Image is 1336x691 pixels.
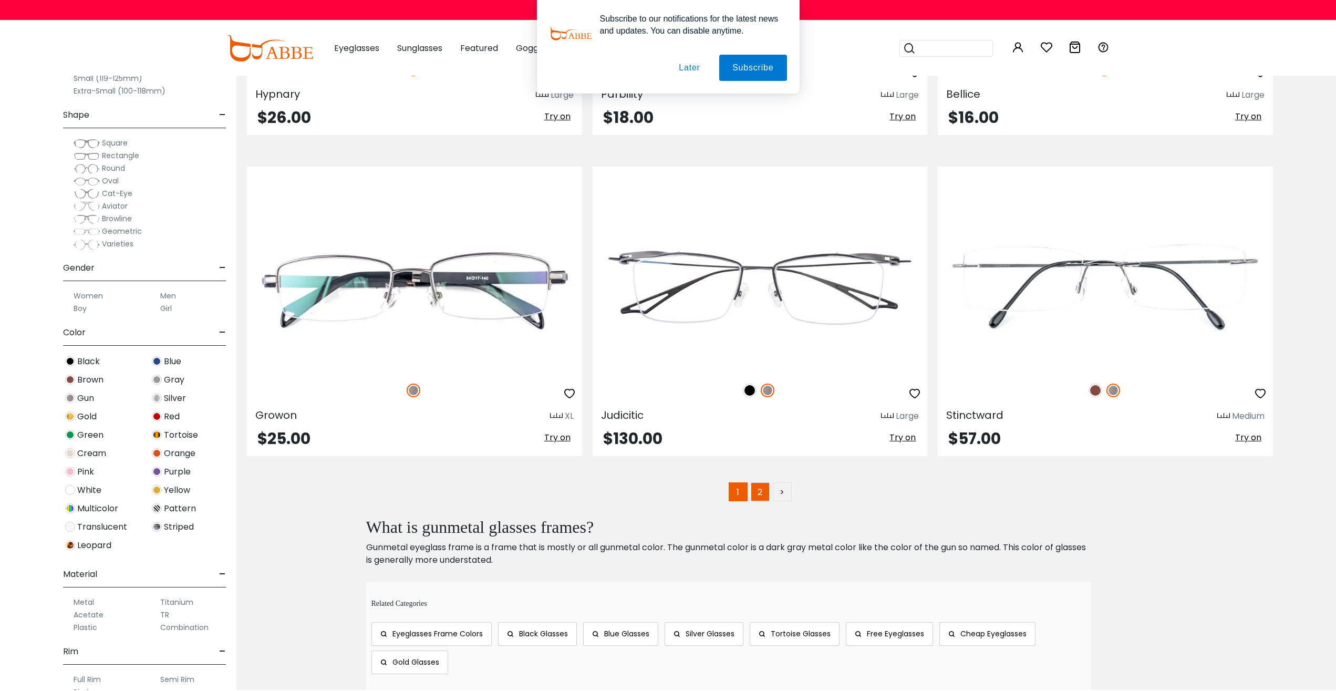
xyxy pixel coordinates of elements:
[498,622,577,646] a: Black Glasses
[946,87,980,101] span: Bellice
[550,412,563,420] img: size ruler
[74,163,100,174] img: Round.png
[152,485,162,495] img: Yellow
[74,189,100,199] img: Cat-Eye.png
[152,393,162,403] img: Silver
[102,188,132,199] span: Cat-Eye
[219,562,226,587] span: -
[257,427,310,450] span: $25.00
[889,431,916,444] span: Try on
[407,384,420,397] img: Gun
[1089,384,1102,397] img: Brown
[603,427,662,450] span: $130.00
[164,484,190,497] span: Yellow
[601,408,644,422] span: Judicitic
[74,621,97,634] label: Plastic
[160,673,194,686] label: Semi Rim
[65,485,75,495] img: White
[152,411,162,421] img: Red
[74,302,87,315] label: Boy
[1227,91,1239,99] img: size ruler
[867,628,924,639] span: Free Eyeglasses
[102,176,119,186] span: Oval
[541,110,574,123] button: Try on
[65,430,75,440] img: Green
[371,651,448,674] a: Gold Glasses
[160,302,172,315] label: Girl
[1232,410,1265,422] div: Medium
[74,596,94,609] label: Metal
[886,431,919,445] button: Try on
[371,598,1091,609] p: Related Categories
[102,150,139,161] span: Rectangle
[541,431,574,445] button: Try on
[152,430,162,440] img: Tortoise
[164,502,196,515] span: Pattern
[164,374,184,386] span: Gray
[77,429,103,441] span: Green
[392,628,483,639] span: Eyeglasses Frame Colors
[551,89,574,101] div: Large
[886,110,919,123] button: Try on
[896,89,919,101] div: Large
[63,562,97,587] span: Material
[257,106,311,129] span: $26.00
[544,431,571,444] span: Try on
[102,226,142,236] span: Geometric
[152,356,162,366] img: Blue
[77,484,101,497] span: White
[219,102,226,128] span: -
[255,87,300,101] span: Hypnary
[77,410,97,423] span: Gold
[65,522,75,532] img: Translucent
[1217,412,1230,420] img: size ruler
[77,392,94,405] span: Gun
[750,622,840,646] a: Tortoise Glasses
[771,628,831,639] span: Tortoise Glasses
[65,393,75,403] img: Gun
[164,466,191,478] span: Purple
[1106,384,1120,397] img: Gun
[74,138,100,149] img: Square.png
[74,609,103,621] label: Acetate
[65,467,75,477] img: Pink
[152,522,162,532] img: Striped
[102,163,125,173] span: Round
[77,374,103,386] span: Brown
[544,110,571,122] span: Try on
[164,447,195,460] span: Orange
[773,482,792,501] a: >
[77,539,111,552] span: Leopard
[219,255,226,281] span: -
[77,447,106,460] span: Cream
[247,204,582,372] a: Gun Growon - Metal,TR ,Adjust Nose Pads
[881,412,894,420] img: size ruler
[65,448,75,458] img: Cream
[102,201,128,211] span: Aviator
[74,673,101,686] label: Full Rim
[74,151,100,161] img: Rectangle.png
[164,392,186,405] span: Silver
[102,239,133,249] span: Varieties
[889,110,916,122] span: Try on
[160,621,209,634] label: Combination
[152,448,162,458] img: Orange
[164,355,181,368] span: Blue
[665,622,743,646] a: Silver Glasses
[164,410,180,423] span: Red
[896,410,919,422] div: Large
[77,355,100,368] span: Black
[946,408,1003,422] span: Stinctward
[948,106,999,129] span: $16.00
[592,13,787,37] div: Subscribe to our notifications for the latest news and updates. You can disable anytime.
[519,628,568,639] span: Black Glasses
[63,320,86,345] span: Color
[881,91,894,99] img: size ruler
[74,176,100,187] img: Oval.png
[938,204,1273,372] img: Gun Stinctward - Titanium ,Adjust Nose Pads
[550,13,592,55] img: notification icon
[371,622,492,646] a: Eyeglasses Frame Colors
[666,55,713,81] button: Later
[960,628,1027,639] span: Cheap Eyeglasses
